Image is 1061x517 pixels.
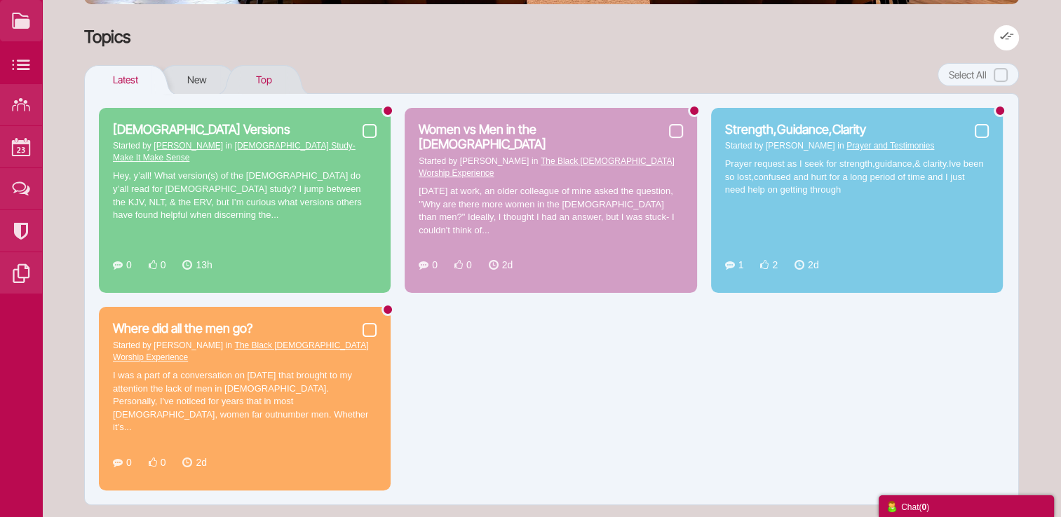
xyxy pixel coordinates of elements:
a: Prayer and Testimonies [846,141,934,151]
a: Where did all the men go? [113,321,252,336]
a: Strength,Guidance,Clarity [725,122,866,137]
div: Chat [886,499,1047,513]
time: 2d [489,259,513,270]
span: 2 [772,259,778,270]
time: 2d [182,457,207,468]
a: Women vs Men in the [DEMOGRAPHIC_DATA] [419,122,546,152]
span: 0 [126,259,132,270]
span: 0 [466,259,472,270]
a: [PERSON_NAME] [154,141,223,151]
span: 0 [161,259,166,270]
time: 2d [795,259,819,270]
a: The Black [DEMOGRAPHIC_DATA] Worship Experience [113,340,368,362]
a: Top [242,65,286,94]
strong: 0 [921,502,926,512]
span: 0 [126,457,132,468]
span: 0 [161,457,166,468]
a: [DEMOGRAPHIC_DATA] Versions [113,122,290,137]
span: 1 [738,259,744,270]
span: ( ) [919,502,929,512]
a: [DEMOGRAPHIC_DATA] Study- Make It Make Sense [113,141,356,163]
a: Latest [84,65,152,94]
span: 0 [432,259,438,270]
a: The Black [DEMOGRAPHIC_DATA] Worship Experience [419,156,674,178]
a: New [173,65,221,94]
time: 13h [182,259,212,270]
a: Topics [84,27,130,47]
